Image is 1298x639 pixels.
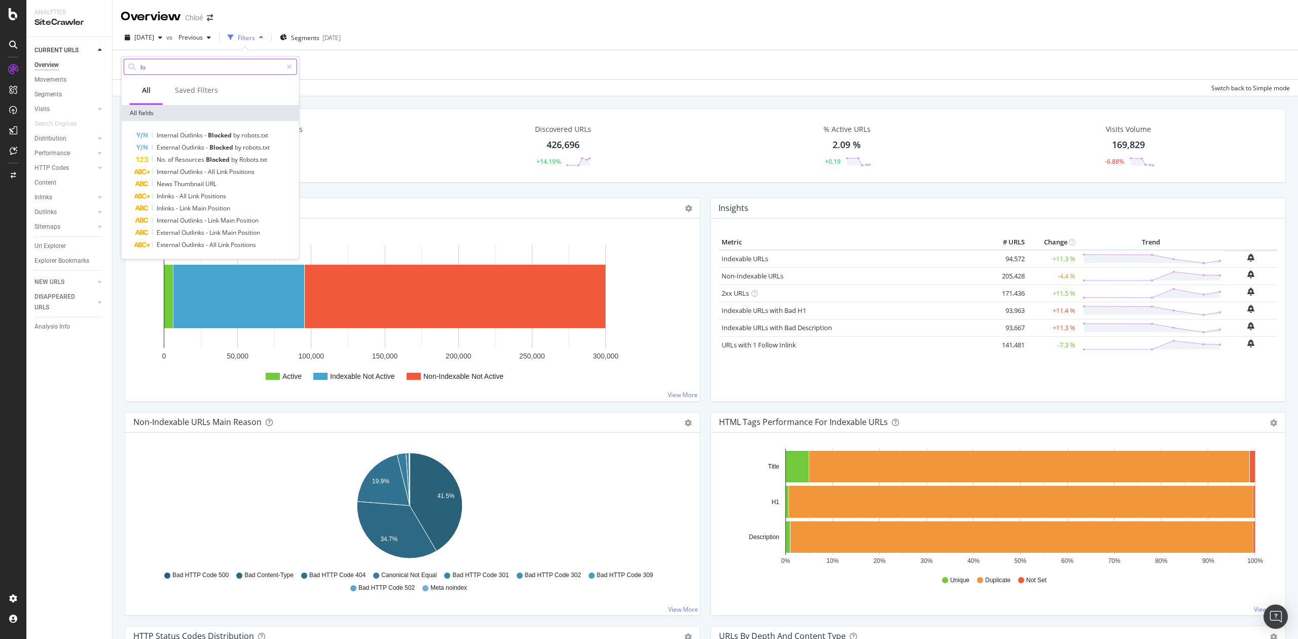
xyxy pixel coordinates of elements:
[236,216,259,225] span: Position
[34,104,50,115] div: Visits
[188,192,201,200] span: Link
[34,207,57,218] div: Outlinks
[206,228,209,237] span: -
[282,372,302,380] text: Active
[157,143,182,152] span: External
[1106,124,1151,134] div: Visits Volume
[34,60,59,70] div: Overview
[142,85,151,95] div: All
[525,571,581,580] span: Bad HTTP Code 302
[134,33,154,42] span: 2025 Sep. 6th
[291,33,319,42] span: Segments
[206,240,209,249] span: -
[244,571,294,580] span: Bad Content-Type
[950,576,969,585] span: Unique
[452,571,509,580] span: Bad HTTP Code 301
[157,180,174,188] span: News
[1108,557,1121,564] text: 70%
[172,571,229,580] span: Bad HTTP Code 500
[1254,605,1284,614] a: View More
[1270,419,1277,427] div: gear
[719,449,1272,566] div: A chart.
[34,277,95,288] a: NEW URLS
[276,29,345,46] button: Segments[DATE]
[192,204,208,212] span: Main
[157,155,168,164] span: No.
[34,322,105,332] a: Analysis Info
[967,557,980,564] text: 40%
[34,207,95,218] a: Outlinks
[157,204,176,212] span: Inlinks
[157,131,180,139] span: Internal
[1027,250,1078,268] td: +11.3 %
[239,155,267,164] span: Robots.txt
[206,143,209,152] span: -
[722,289,749,298] a: 2xx URLs
[718,201,748,215] h4: Insights
[209,240,218,249] span: All
[34,192,95,203] a: Inlinks
[224,29,267,46] button: Filters
[1247,288,1254,296] div: bell-plus
[1202,557,1214,564] text: 90%
[206,155,231,164] span: Blocked
[34,89,62,100] div: Segments
[1078,235,1224,250] th: Trend
[1211,84,1290,92] div: Switch back to Simple mode
[874,557,886,564] text: 20%
[222,228,238,237] span: Main
[227,352,248,360] text: 50,000
[372,478,389,485] text: 19.9%
[208,131,233,139] span: Blocked
[547,138,580,152] div: 426,696
[204,131,208,139] span: -
[1027,336,1078,353] td: -7.3 %
[920,557,932,564] text: 30%
[180,216,204,225] span: Outlinks
[231,155,239,164] span: by
[380,536,398,543] text: 34.7%
[372,352,398,360] text: 150,000
[238,228,260,237] span: Position
[1061,557,1073,564] text: 60%
[722,340,796,349] a: URLs with 1 Follow Inlink
[174,180,205,188] span: Thumbnail
[833,138,861,152] div: 2.09 %
[34,8,104,17] div: Analytics
[446,352,472,360] text: 200,000
[179,204,192,212] span: Link
[34,17,104,28] div: SiteCrawler
[34,148,70,159] div: Performance
[299,352,324,360] text: 100,000
[34,222,60,232] div: Sitemaps
[174,33,203,42] span: Previous
[437,492,454,500] text: 41.5%
[157,216,180,225] span: Internal
[826,557,839,564] text: 10%
[322,33,341,42] div: [DATE]
[34,292,95,313] a: DISAPPEARED URLS
[166,33,174,42] span: vs
[987,336,1027,353] td: 141,481
[768,463,780,470] text: Title
[34,45,95,56] a: CURRENT URLS
[34,322,70,332] div: Analysis Info
[1027,235,1078,250] th: Change
[185,13,203,23] div: Chloé
[358,584,415,592] span: Bad HTTP Code 502
[175,155,206,164] span: Resources
[208,167,217,176] span: All
[1247,254,1254,262] div: bell-plus
[133,235,686,393] div: A chart.
[685,205,692,212] i: Options
[34,256,105,266] a: Explorer Bookmarks
[180,131,204,139] span: Outlinks
[34,163,95,173] a: HTTP Codes
[157,240,182,249] span: External
[719,235,987,250] th: Metric
[243,143,270,152] span: robots.txt
[157,192,176,200] span: Inlinks
[535,124,591,134] div: Discovered URLs
[235,143,243,152] span: by
[182,228,206,237] span: Outlinks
